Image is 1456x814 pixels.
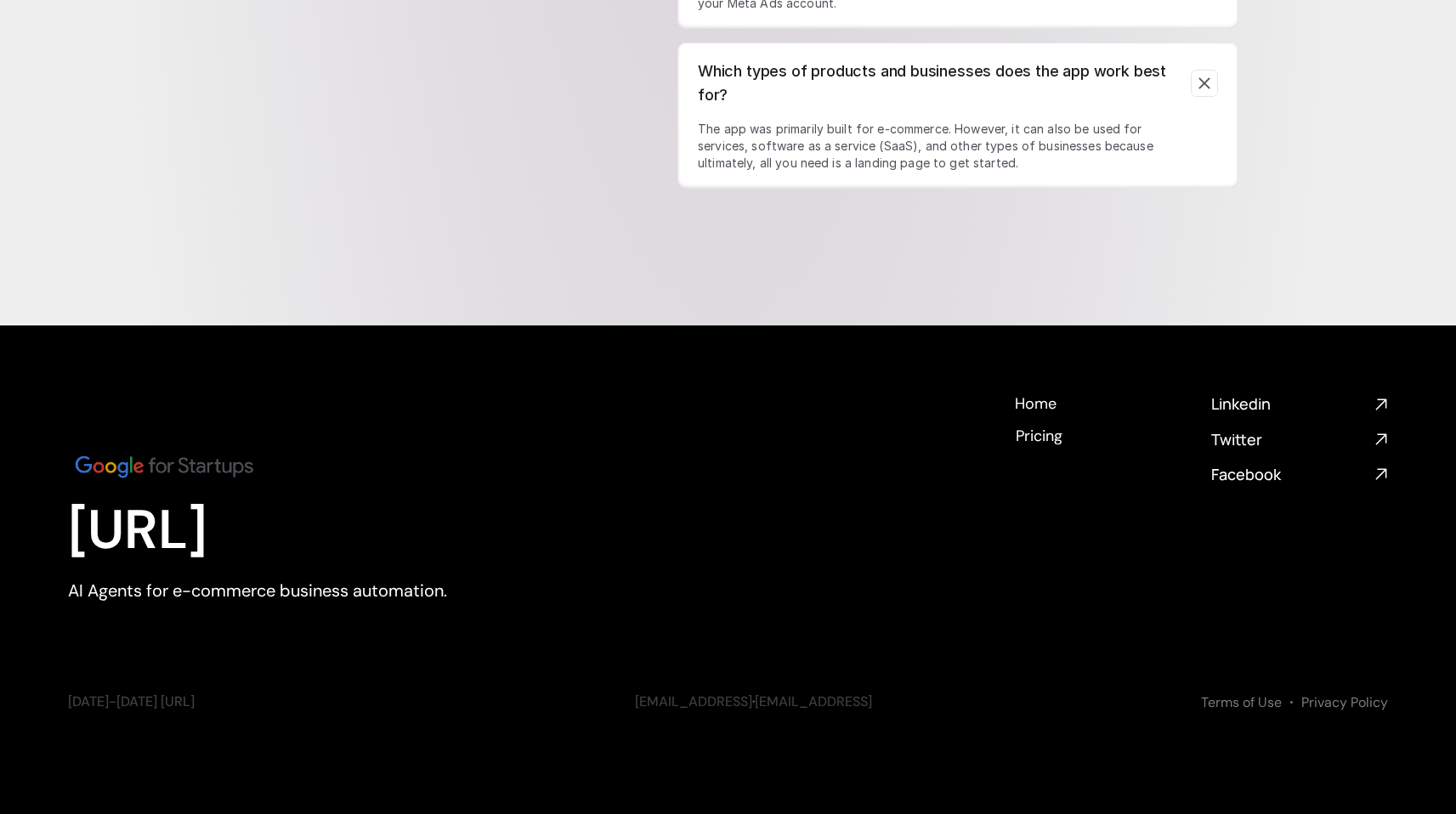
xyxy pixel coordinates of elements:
[1211,393,1368,415] h4: Linkedin
[635,692,752,710] a: [EMAIL_ADDRESS]
[1211,393,1388,485] nav: Social media links
[1014,393,1191,444] nav: Footer navigation
[698,59,1177,107] p: Which types of products and businesses does the app work best for?
[1015,393,1057,415] h4: Home
[1211,429,1388,450] a: Twitter
[68,498,535,563] h1: [URL]
[635,692,1168,711] p: ·
[1014,393,1057,412] a: Home
[1301,693,1388,711] a: Privacy Policy
[1211,429,1368,450] h4: Twitter
[1201,693,1282,711] a: Terms of Use
[755,692,872,710] a: [EMAIL_ADDRESS]
[1211,464,1388,485] a: Facebook
[68,579,535,602] p: AI Agents for e-commerce business automation.
[1016,426,1062,447] h4: Pricing
[1211,464,1368,485] h4: Facebook
[1211,393,1388,415] a: Linkedin
[1014,426,1063,444] a: Pricing
[698,121,1191,172] p: The app was primarily built for e-commerce. However, it can also be used for services, software a...
[68,692,601,711] p: [DATE]-[DATE] [URL]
